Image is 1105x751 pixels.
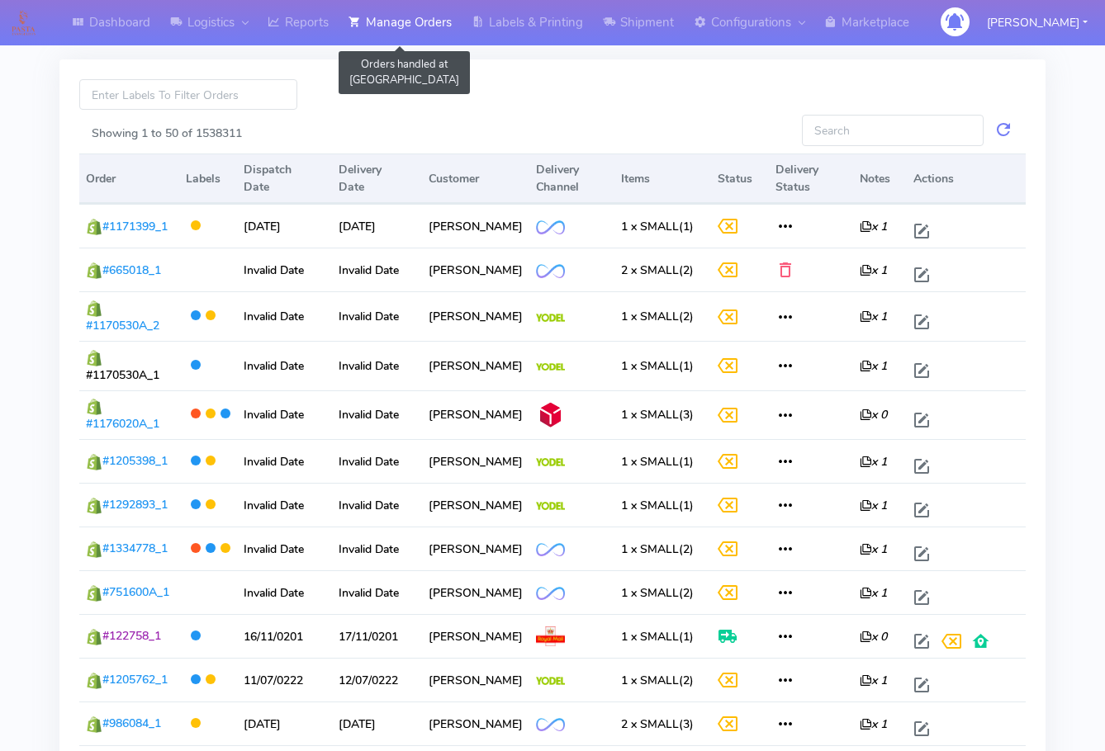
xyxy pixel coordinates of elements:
th: Labels [179,154,237,204]
td: 12/07/0222 [332,658,423,701]
span: 1 x SMALL [621,358,679,374]
td: Invalid Date [237,248,332,291]
span: (2) [621,541,694,557]
td: [PERSON_NAME] [422,658,529,701]
td: [PERSON_NAME] [422,483,529,527]
span: #1205398_1 [102,453,168,469]
span: (2) [621,262,694,278]
th: Delivery Date [332,154,423,204]
span: #1205762_1 [102,672,168,687]
span: 1 x SMALL [621,498,679,513]
span: #1171399_1 [102,219,168,234]
td: Invalid Date [332,527,423,570]
span: 1 x SMALL [621,541,679,557]
td: Invalid Date [332,248,423,291]
img: Royal Mail [536,626,565,646]
img: Yodel [536,502,565,510]
span: (2) [621,585,694,601]
span: #1292893_1 [102,497,168,512]
th: Delivery Channel [529,154,614,204]
i: x 1 [860,454,887,470]
img: OnFleet [536,220,565,234]
i: x 1 [860,358,887,374]
td: Invalid Date [332,483,423,527]
td: Invalid Date [237,527,332,570]
td: [PERSON_NAME] [422,527,529,570]
td: Invalid Date [332,570,423,614]
span: #1170530A_1 [86,367,159,383]
td: [DATE] [332,204,423,248]
td: [PERSON_NAME] [422,390,529,440]
i: x 0 [860,407,887,423]
img: OnFleet [536,587,565,601]
span: 1 x SMALL [621,219,679,234]
td: [PERSON_NAME] [422,701,529,745]
span: 1 x SMALL [621,309,679,324]
td: [DATE] [237,701,332,745]
span: #122758_1 [102,628,161,644]
span: (3) [621,716,694,732]
td: Invalid Date [332,390,423,440]
span: 1 x SMALL [621,407,679,423]
img: OnFleet [536,543,565,557]
th: Actions [907,154,1026,204]
td: 16/11/0201 [237,614,332,658]
button: [PERSON_NAME] [975,6,1100,40]
th: Status [711,154,769,204]
span: (1) [621,498,694,513]
span: (1) [621,629,694,645]
td: [PERSON_NAME] [422,439,529,483]
input: Enter Labels To Filter Orders [79,79,297,110]
td: Invalid Date [237,483,332,527]
td: Invalid Date [237,291,332,341]
img: Yodel [536,458,565,466]
td: 11/07/0222 [237,658,332,701]
i: x 1 [860,498,887,513]
td: Invalid Date [237,439,332,483]
td: [PERSON_NAME] [422,248,529,291]
span: #751600A_1 [102,584,169,600]
span: #1176020A_1 [86,416,159,432]
label: Showing 1 to 50 of 1538311 [92,125,242,142]
span: 1 x SMALL [621,454,679,470]
th: Items [614,154,711,204]
span: (3) [621,407,694,423]
th: Dispatch Date [237,154,332,204]
img: OnFleet [536,718,565,732]
i: x 1 [860,673,887,688]
td: Invalid Date [332,439,423,483]
td: Invalid Date [237,390,332,440]
td: 17/11/0201 [332,614,423,658]
input: Search [802,115,984,145]
span: #986084_1 [102,716,161,731]
img: Yodel [536,314,565,322]
span: 1 x SMALL [621,629,679,645]
td: [PERSON_NAME] [422,204,529,248]
i: x 1 [860,309,887,324]
td: [PERSON_NAME] [422,570,529,614]
span: (2) [621,309,694,324]
th: Order [79,154,179,204]
th: Delivery Status [769,154,854,204]
th: Customer [422,154,529,204]
th: Notes [853,154,907,204]
span: 2 x SMALL [621,716,679,732]
td: Invalid Date [332,341,423,390]
span: 2 x SMALL [621,262,679,278]
td: [DATE] [237,204,332,248]
span: (1) [621,358,694,374]
td: [PERSON_NAME] [422,291,529,341]
td: Invalid Date [332,291,423,341]
td: [PERSON_NAME] [422,341,529,390]
i: x 1 [860,716,887,732]
td: [DATE] [332,701,423,745]
img: OnFleet [536,264,565,278]
i: x 0 [860,629,887,645]
i: x 1 [860,262,887,278]
span: #1170530A_2 [86,318,159,333]
span: (1) [621,454,694,470]
img: DPD [536,400,565,429]
span: (2) [621,673,694,688]
i: x 1 [860,541,887,557]
span: 1 x SMALL [621,673,679,688]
